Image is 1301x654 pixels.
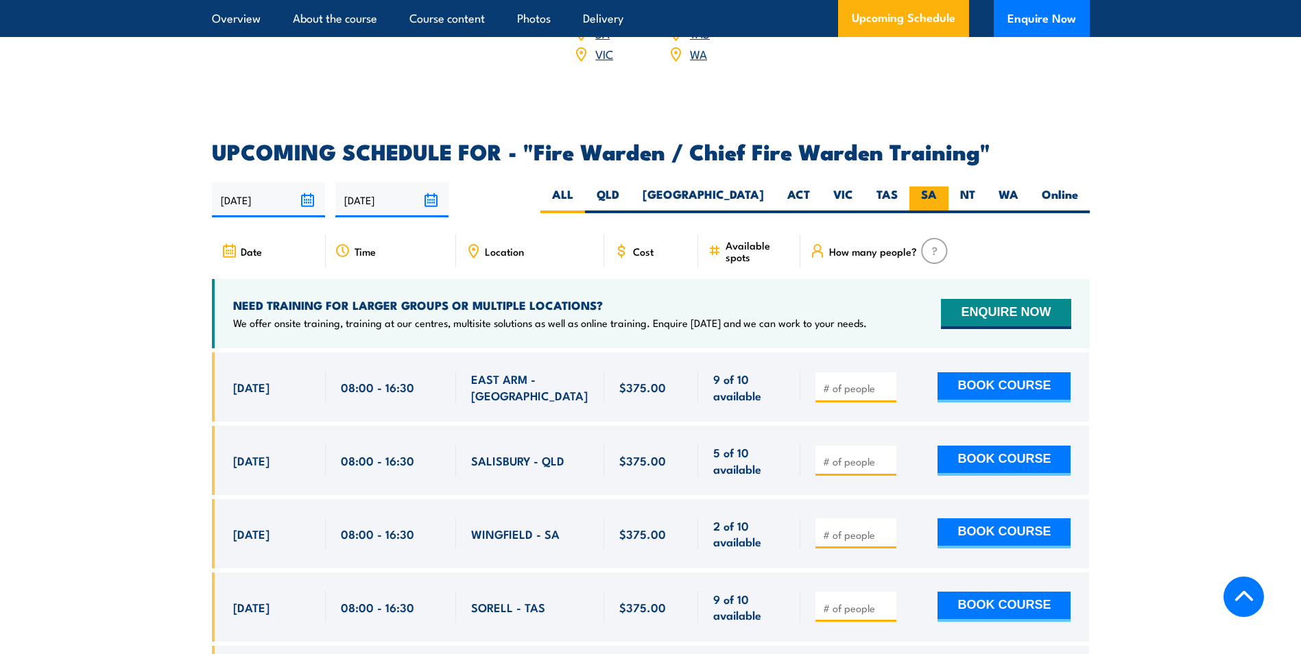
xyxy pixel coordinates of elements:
span: 9 of 10 available [713,591,785,623]
label: ACT [776,186,822,213]
input: To date [335,182,449,217]
input: # of people [823,381,892,395]
a: WA [690,45,707,62]
button: BOOK COURSE [938,592,1071,622]
span: $375.00 [619,452,666,468]
span: 9 of 10 available [713,371,785,403]
button: BOOK COURSE [938,372,1071,402]
input: # of people [823,455,892,468]
span: Time [355,245,376,257]
span: [DATE] [233,526,270,542]
span: [DATE] [233,379,270,395]
span: [DATE] [233,599,270,615]
span: SORELL - TAS [471,599,545,615]
h2: UPCOMING SCHEDULE FOR - "Fire Warden / Chief Fire Warden Training" [212,141,1090,160]
span: Cost [633,245,654,257]
span: How many people? [829,245,917,257]
label: TAS [865,186,909,213]
button: BOOK COURSE [938,446,1071,476]
a: VIC [595,45,613,62]
span: 08:00 - 16:30 [341,379,414,395]
span: 08:00 - 16:30 [341,599,414,615]
span: [DATE] [233,452,270,468]
label: ALL [540,186,585,213]
label: SA [909,186,948,213]
label: WA [987,186,1030,213]
h4: NEED TRAINING FOR LARGER GROUPS OR MULTIPLE LOCATIONS? [233,298,867,313]
label: QLD [585,186,631,213]
span: Available spots [726,239,791,263]
span: 2 of 10 available [713,518,785,550]
span: $375.00 [619,526,666,542]
p: We offer onsite training, training at our centres, multisite solutions as well as online training... [233,316,867,330]
input: # of people [823,601,892,615]
label: NT [948,186,987,213]
span: EAST ARM - [GEOGRAPHIC_DATA] [471,371,589,403]
label: Online [1030,186,1090,213]
input: # of people [823,528,892,542]
span: 08:00 - 16:30 [341,452,414,468]
span: SALISBURY - QLD [471,452,564,468]
span: 08:00 - 16:30 [341,526,414,542]
span: 5 of 10 available [713,444,785,476]
button: BOOK COURSE [938,518,1071,548]
button: ENQUIRE NOW [941,299,1071,329]
label: [GEOGRAPHIC_DATA] [631,186,776,213]
span: Location [485,245,524,257]
input: From date [212,182,325,217]
span: $375.00 [619,599,666,615]
span: WINGFIELD - SA [471,526,560,542]
label: VIC [822,186,865,213]
span: Date [241,245,262,257]
span: $375.00 [619,379,666,395]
